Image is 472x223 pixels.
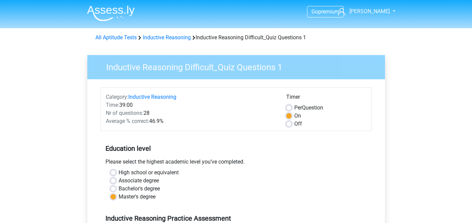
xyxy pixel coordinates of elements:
a: Gopremium [307,7,343,16]
div: 28 [101,109,281,117]
span: Average % correct: [106,118,149,124]
span: Per [294,104,302,111]
label: Off [294,120,302,128]
a: All Aptitude Tests [95,34,137,41]
a: [PERSON_NAME] [335,7,390,15]
div: 46.9% [101,117,281,125]
label: Associate degree [119,177,159,185]
label: Master's degree [119,193,156,201]
span: [PERSON_NAME] [349,8,390,14]
span: premium [318,8,339,15]
div: Timer [286,93,367,104]
span: Go [311,8,318,15]
span: Nr of questions: [106,110,143,116]
label: On [294,112,301,120]
div: Please select the highest academic level you’ve completed. [100,158,372,169]
label: Question [294,104,323,112]
label: High school or equivalent [119,169,179,177]
h5: Inductive Reasoning Practice Assessment [105,214,367,222]
div: 39:00 [101,101,281,109]
a: Inductive Reasoning [143,34,191,41]
div: Inductive Reasoning Difficult_Quiz Questions 1 [93,34,380,42]
h3: Inductive Reasoning Difficult_Quiz Questions 1 [98,59,380,73]
span: Time: [106,102,119,108]
img: Assessly [87,5,135,21]
span: Category: [106,94,128,100]
a: Inductive Reasoning [128,94,176,100]
label: Bachelor's degree [119,185,160,193]
h5: Education level [105,142,367,155]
